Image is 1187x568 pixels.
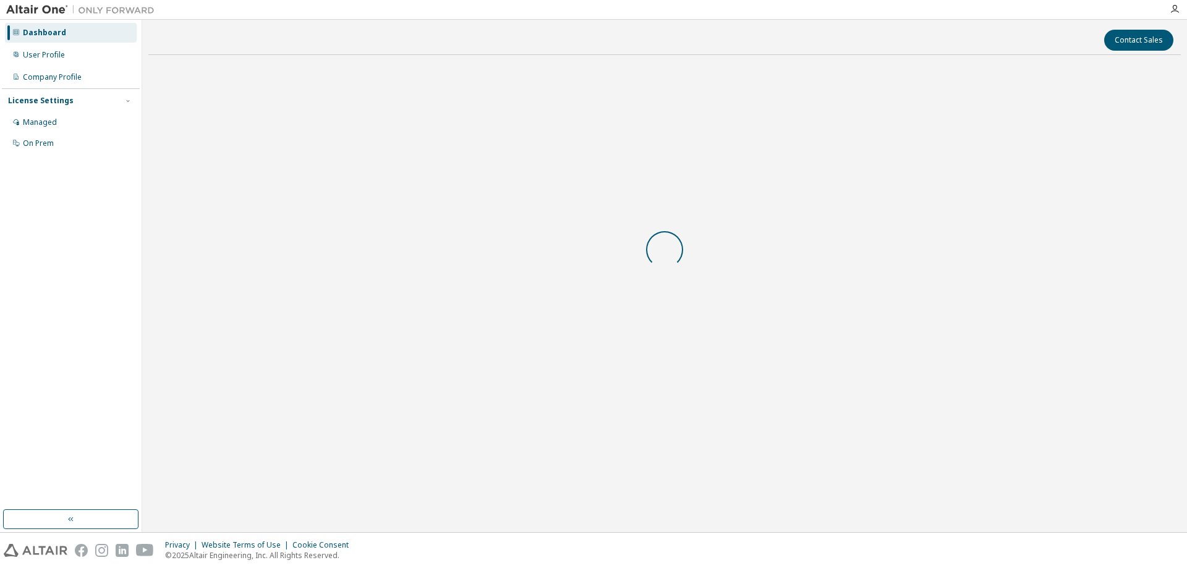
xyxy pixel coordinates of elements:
button: Contact Sales [1104,30,1173,51]
div: On Prem [23,138,54,148]
img: facebook.svg [75,544,88,557]
img: Altair One [6,4,161,16]
div: Privacy [165,540,202,550]
p: © 2025 Altair Engineering, Inc. All Rights Reserved. [165,550,356,561]
div: User Profile [23,50,65,60]
div: Dashboard [23,28,66,38]
img: linkedin.svg [116,544,129,557]
div: Cookie Consent [292,540,356,550]
img: instagram.svg [95,544,108,557]
img: youtube.svg [136,544,154,557]
div: Managed [23,117,57,127]
div: License Settings [8,96,74,106]
img: altair_logo.svg [4,544,67,557]
div: Company Profile [23,72,82,82]
div: Website Terms of Use [202,540,292,550]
